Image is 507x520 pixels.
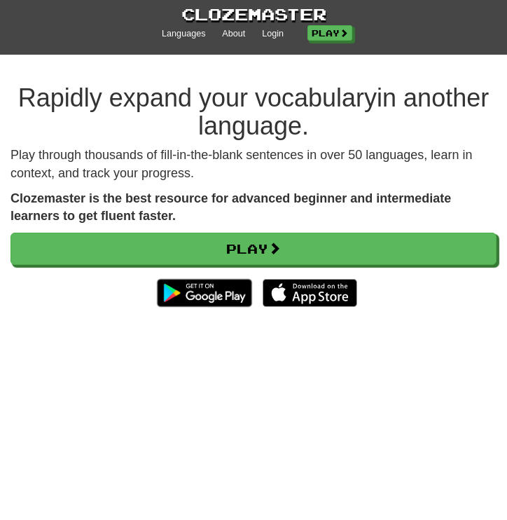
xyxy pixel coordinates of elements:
a: Languages [162,28,205,41]
a: Play [11,233,496,265]
a: Clozemaster [181,3,326,26]
img: Get it on Google Play [150,272,258,314]
a: About [222,28,245,41]
p: Play through thousands of fill-in-the-blank sentences in over 50 languages, learn in context, and... [11,146,496,182]
a: Login [262,28,284,41]
img: Download_on_the_App_Store_Badge_US-UK_135x40-25178aeef6eb6b83b96f5f2d004eda3bffbb37122de64afbaef7... [263,279,357,307]
a: Play [307,25,352,41]
strong: Clozemaster is the best resource for advanced beginner and intermediate learners to get fluent fa... [11,191,451,224]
